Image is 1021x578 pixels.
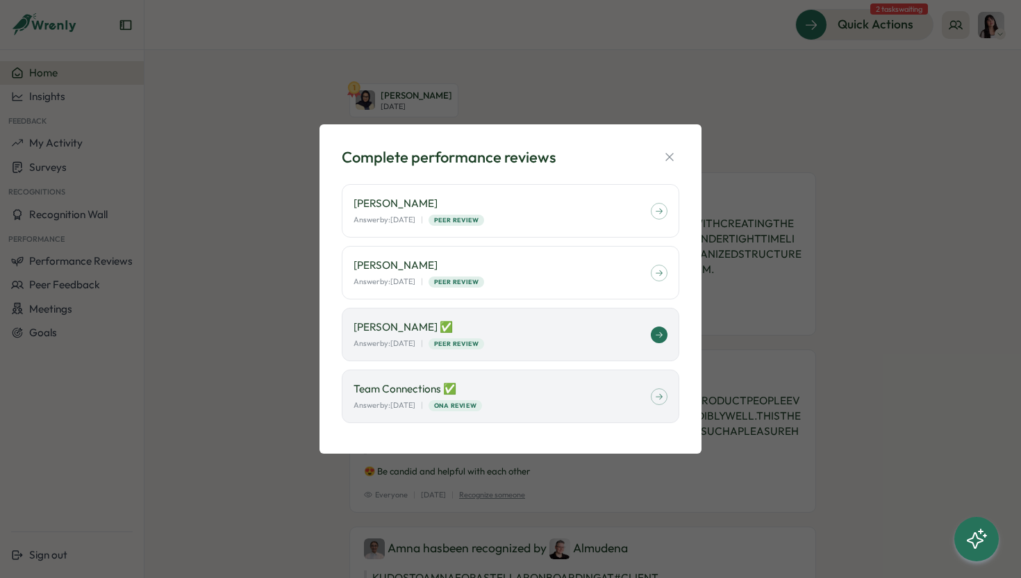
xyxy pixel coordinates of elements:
p: [PERSON_NAME] [354,258,651,273]
a: [PERSON_NAME] ✅Answerby:[DATE]|Peer Review [342,308,679,361]
p: Answer by: [DATE] [354,214,415,226]
p: | [421,214,423,226]
p: [PERSON_NAME] [354,196,651,211]
p: Team Connections ✅ [354,381,651,397]
p: Answer by: [DATE] [354,338,415,349]
a: [PERSON_NAME] Answerby:[DATE]|Peer Review [342,246,679,299]
span: Peer Review [434,277,479,287]
p: Answer by: [DATE] [354,276,415,288]
p: | [421,338,423,349]
a: Team Connections ✅Answerby:[DATE]|ONA Review [342,370,679,423]
p: | [421,399,423,411]
a: [PERSON_NAME] Answerby:[DATE]|Peer Review [342,184,679,238]
p: | [421,276,423,288]
span: ONA Review [434,401,477,411]
div: Complete performance reviews [342,147,556,168]
span: Peer Review [434,215,479,225]
p: Answer by: [DATE] [354,399,415,411]
span: Peer Review [434,339,479,349]
p: [PERSON_NAME] ✅ [354,320,651,335]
